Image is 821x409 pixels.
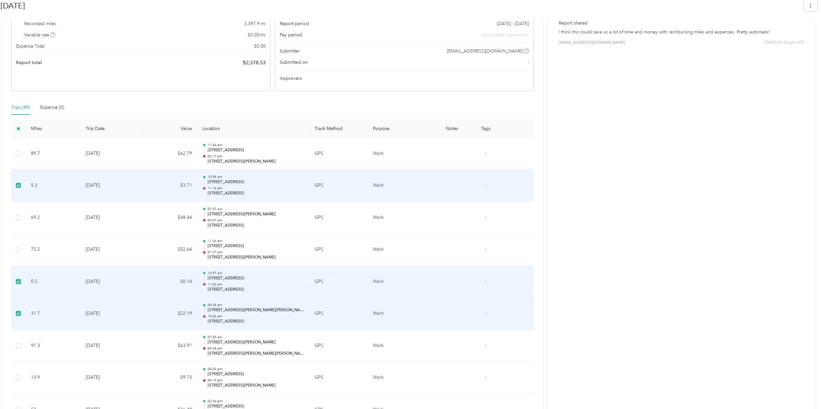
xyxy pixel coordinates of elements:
td: $0.14 [143,266,197,298]
p: [STREET_ADDRESS][PERSON_NAME] [208,339,304,345]
p: 11:02 am [208,282,304,287]
p: [STREET_ADDRESS][PERSON_NAME] [208,159,304,164]
p: 09:37 am [208,218,304,223]
th: Trip Date [80,120,143,138]
th: Notes [435,120,469,138]
td: 0.2 [26,266,80,298]
td: 31.7 [26,298,80,330]
p: 04:19 pm [208,378,304,383]
p: [STREET_ADDRESS] [208,243,304,249]
td: GPS [309,362,368,394]
span: [DATE] 02:00 pm CDT [765,40,804,46]
p: [STREET_ADDRESS] [208,319,304,324]
td: [DATE] [80,298,143,330]
span: - [485,182,486,188]
td: GPS [309,330,368,362]
p: [STREET_ADDRESS][PERSON_NAME][PERSON_NAME] [208,307,304,313]
span: [EMAIL_ADDRESS][DOMAIN_NAME] [447,48,523,54]
p: 09:28 am [208,346,304,351]
td: GPS [309,202,368,234]
span: shown after submission [482,32,529,38]
span: - [485,246,486,252]
p: 02:34 pm [208,399,304,404]
td: Work [368,170,435,202]
span: $ 0.00 [254,43,266,50]
span: - [485,343,486,348]
td: Work [368,298,435,330]
p: [STREET_ADDRESS] [208,147,304,153]
p: 11:26 am [208,239,304,243]
p: [STREET_ADDRESS] [208,191,304,196]
td: [DATE] [80,330,143,362]
td: $9.73 [143,362,197,394]
td: [DATE] [80,362,143,394]
p: [STREET_ADDRESS][PERSON_NAME][PERSON_NAME] [208,351,304,357]
td: Work [368,266,435,298]
span: [EMAIL_ADDRESS][DOMAIN_NAME] [559,40,625,46]
p: [STREET_ADDRESS][PERSON_NAME] [208,383,304,388]
td: [DATE] [80,234,143,266]
span: 3,397.9 mi [244,20,266,27]
p: [STREET_ADDRESS][PERSON_NAME] [208,255,304,260]
td: Work [368,330,435,362]
td: GPS [309,298,368,330]
td: Work [368,138,435,170]
p: [STREET_ADDRESS][PERSON_NAME] [208,211,304,217]
th: Location [197,120,309,138]
p: [STREET_ADDRESS] [208,223,304,228]
th: Tags [469,120,503,138]
td: 13.9 [26,362,80,394]
td: GPS [309,170,368,202]
span: Approvers [280,75,302,82]
span: $ 2,378.53 [243,59,266,67]
div: Expense (0) [40,104,64,111]
td: 89.7 [26,138,80,170]
td: Work [368,202,435,234]
p: 11:16 am [208,186,304,191]
span: Submitted on [280,59,308,66]
p: 02:17 pm [208,154,304,159]
span: $ 0.00 / mi [248,32,266,38]
div: Trips (89) [11,104,30,111]
td: [DATE] [80,266,143,298]
td: [DATE] [80,170,143,202]
p: [STREET_ADDRESS] [208,371,304,377]
p: 07:57 am [208,207,304,211]
p: 10:26 am [208,314,304,319]
td: $22.19 [143,298,197,330]
td: $48.44 [143,202,197,234]
td: $52.64 [143,234,197,266]
th: Value [143,120,197,138]
p: [STREET_ADDRESS] [208,275,304,281]
span: - [485,311,486,316]
p: I think this could save us a lot of time and money with reimbursing miles and expenses. Pretty au... [559,29,804,35]
td: GPS [309,234,368,266]
span: - [528,59,529,66]
p: [STREET_ADDRESS] [208,179,304,185]
p: 07:35 am [208,335,304,339]
td: 75.2 [26,234,80,266]
td: 91.3 [26,330,80,362]
p: [STREET_ADDRESS] [208,287,304,293]
td: $63.91 [143,330,197,362]
p: 10:59 am [208,175,304,179]
td: 5.3 [26,170,80,202]
th: Miles [26,120,80,138]
td: [DATE] [80,138,143,170]
td: [DATE] [80,202,143,234]
span: Expense Total [16,43,44,50]
p: 01:37 pm [208,250,304,255]
span: Variable rate [24,32,56,38]
p: 09:39 am [208,303,304,307]
td: Work [368,234,435,266]
th: Purpose [368,120,435,138]
span: Pay period [280,32,302,38]
td: $3.71 [143,170,197,202]
span: Recorded miles [24,20,56,27]
span: Report total [16,59,42,66]
span: Report period [280,20,309,27]
span: Submitter [280,48,300,54]
td: GPS [309,266,368,298]
td: $62.79 [143,138,197,170]
p: 10:57 am [208,271,304,275]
